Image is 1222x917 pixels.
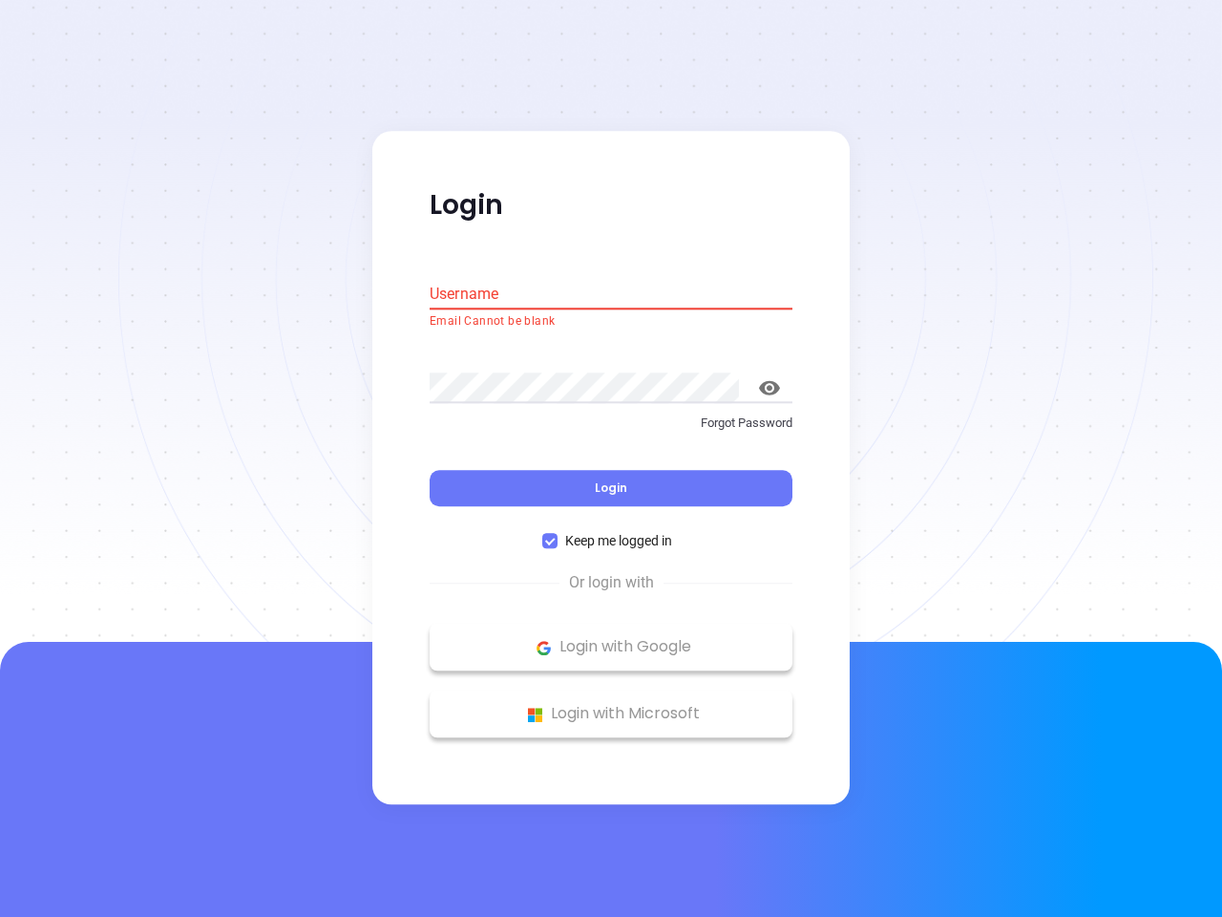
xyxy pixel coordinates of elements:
button: Login [430,471,792,507]
span: Or login with [559,572,664,595]
p: Login with Google [439,633,783,662]
span: Keep me logged in [558,531,680,552]
span: Login [595,480,627,497]
p: Email Cannot be blank [430,312,792,331]
button: Microsoft Logo Login with Microsoft [430,691,792,738]
img: Microsoft Logo [523,703,547,727]
button: Google Logo Login with Google [430,624,792,672]
p: Login with Microsoft [439,700,783,729]
p: Login [430,188,792,223]
button: toggle password visibility [747,365,792,411]
a: Forgot Password [430,414,792,448]
img: Google Logo [532,636,556,660]
p: Forgot Password [430,414,792,433]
